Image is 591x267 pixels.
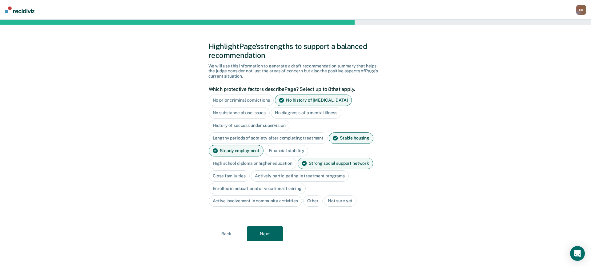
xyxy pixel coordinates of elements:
[247,226,283,241] button: Next
[209,86,380,92] label: Which protective factors describe Page ? Select up to 8 that apply.
[329,132,373,144] div: Stable housing
[275,95,352,106] div: No history of [MEDICAL_DATA]
[209,170,250,182] div: Close family ties
[208,63,383,79] div: We will use this information to generate a draft recommendation summary that helps the judge cons...
[303,195,323,207] div: Other
[570,246,585,261] div: Open Intercom Messenger
[251,170,349,182] div: Actively participating in treatment programs
[5,6,34,13] img: Recidiviz
[209,145,264,156] div: Steady employment
[265,145,308,156] div: Financial stability
[208,226,244,241] button: Back
[209,158,297,169] div: High school diploma or higher education
[576,5,586,15] div: C K
[209,107,270,119] div: No substance abuse issues
[209,132,328,144] div: Lengthy periods of sobriety after completing treatment
[298,158,373,169] div: Strong social support network
[208,42,383,60] div: Highlight Page's strengths to support a balanced recommendation
[209,95,274,106] div: No prior criminal convictions
[209,183,306,194] div: Enrolled in educational or vocational training
[209,120,290,131] div: History of success under supervision
[576,5,586,15] button: CK
[209,195,302,207] div: Active involvement in community activities
[324,195,356,207] div: Not sure yet
[271,107,341,119] div: No diagnosis of a mental illness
